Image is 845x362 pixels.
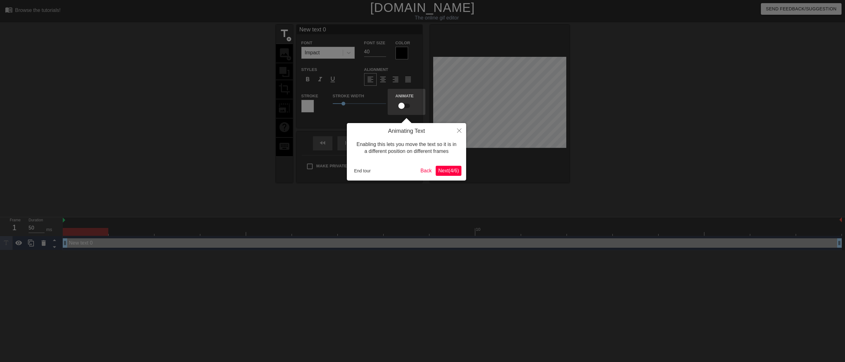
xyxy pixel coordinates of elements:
[436,166,461,176] button: Next
[452,123,466,138] button: Close
[352,166,373,176] button: End tour
[438,168,459,173] span: Next ( 4 / 6 )
[352,128,461,135] h4: Animating Text
[352,135,461,161] div: Enabling this lets you move the text so it is in a different position on different frames
[418,166,434,176] button: Back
